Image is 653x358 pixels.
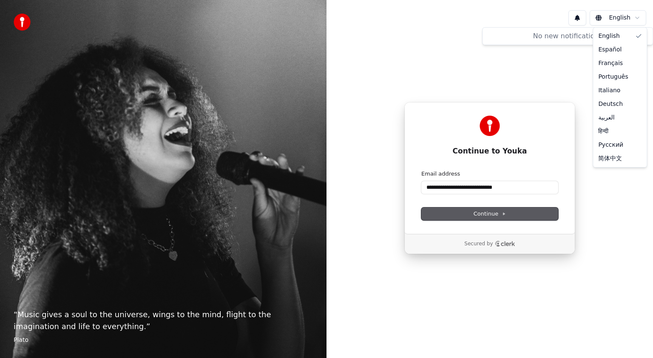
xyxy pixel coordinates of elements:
[598,59,623,68] span: Français
[598,127,608,136] span: हिन्दी
[598,154,622,163] span: 简体中文
[598,100,623,108] span: Deutsch
[598,86,620,95] span: Italiano
[598,114,614,122] span: العربية
[598,141,623,149] span: Русский
[598,73,628,81] span: Português
[598,32,620,40] span: English
[598,45,622,54] span: Español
